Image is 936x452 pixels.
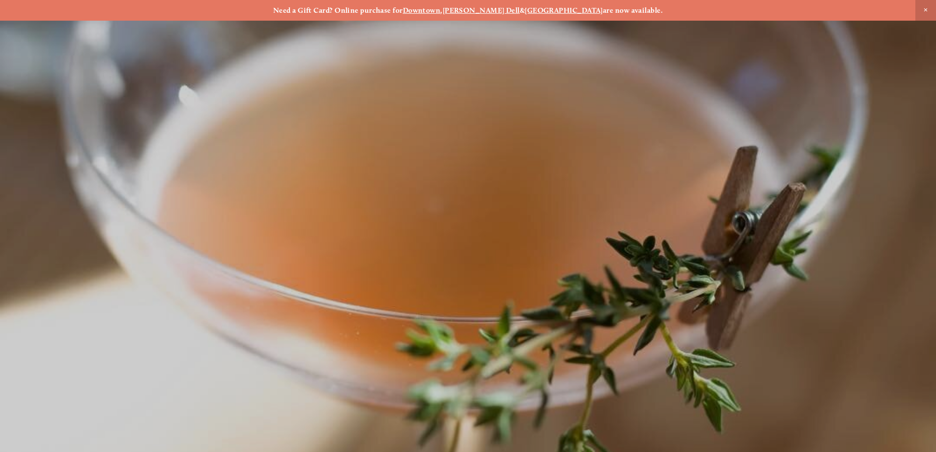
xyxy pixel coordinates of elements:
strong: are now available. [603,6,663,15]
a: [PERSON_NAME] Dell [443,6,520,15]
a: [GEOGRAPHIC_DATA] [525,6,603,15]
strong: Need a Gift Card? Online purchase for [273,6,403,15]
a: Downtown [403,6,441,15]
strong: & [520,6,525,15]
strong: , [440,6,442,15]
